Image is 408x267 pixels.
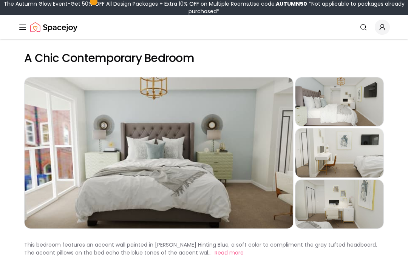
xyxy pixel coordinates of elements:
[24,241,377,256] p: This bedroom features an accent wall painted in [PERSON_NAME] Hinting Blue, a soft color to compl...
[30,20,77,35] img: Spacejoy Logo
[24,51,384,65] h2: A Chic Contemporary Bedroom
[30,20,77,35] a: Spacejoy
[215,249,244,257] button: Read more
[18,15,390,39] nav: Global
